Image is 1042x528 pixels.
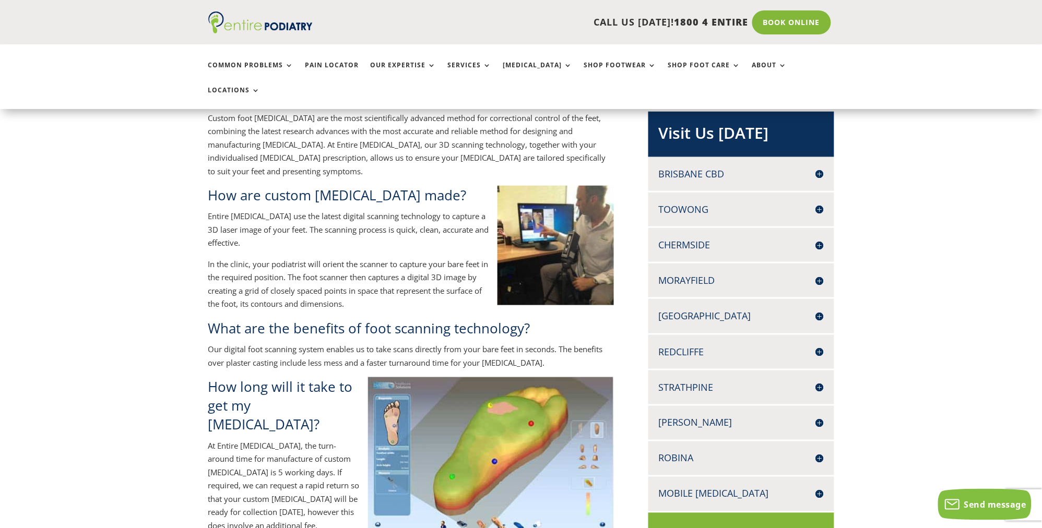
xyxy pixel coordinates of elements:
p: In the clinic, your podiatrist will orient the scanner to capture your bare feet in the required ... [208,258,614,319]
h4: Strathpine [659,381,824,394]
button: Send message [938,489,1032,520]
a: Locations [208,87,260,109]
h4: Mobile [MEDICAL_DATA] [659,487,824,500]
p: CALL US [DATE]! [353,16,749,29]
h2: How long will it take to get my [MEDICAL_DATA]? [208,377,614,439]
a: Our Expertise [371,62,436,84]
a: Shop Foot Care [668,62,741,84]
a: Book Online [752,10,831,34]
h4: [GEOGRAPHIC_DATA] [659,309,824,322]
h4: Morayfield [659,274,824,287]
h4: [PERSON_NAME] [659,416,824,429]
a: Shop Footwear [584,62,657,84]
img: logo (1) [208,11,313,33]
a: Common Problems [208,62,294,84]
a: [MEDICAL_DATA] [503,62,573,84]
a: Entire Podiatry [208,25,313,35]
h4: Chermside [659,238,824,251]
h2: How are custom [MEDICAL_DATA] made? [208,186,614,210]
h4: Brisbane CBD [659,167,824,181]
h4: Redcliffe [659,345,824,358]
a: Services [448,62,492,84]
a: Pain Locator [305,62,359,84]
span: Send message [964,499,1026,510]
img: scan [498,186,614,305]
p: Our digital foot scanning system enables us to take scans directly from your bare feet in seconds... [208,343,614,377]
h2: Visit Us [DATE] [659,122,824,149]
h4: Toowong [659,203,824,216]
h4: Robina [659,452,824,465]
h2: What are the benefits of foot scanning technology? [208,319,614,343]
p: Custom foot [MEDICAL_DATA] are the most scientifically advanced method for correctional control o... [208,112,614,186]
p: Entire [MEDICAL_DATA] use the latest digital scanning technology to capture a 3D laser image of y... [208,210,614,258]
a: About [752,62,787,84]
span: 1800 4 ENTIRE [674,16,749,28]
